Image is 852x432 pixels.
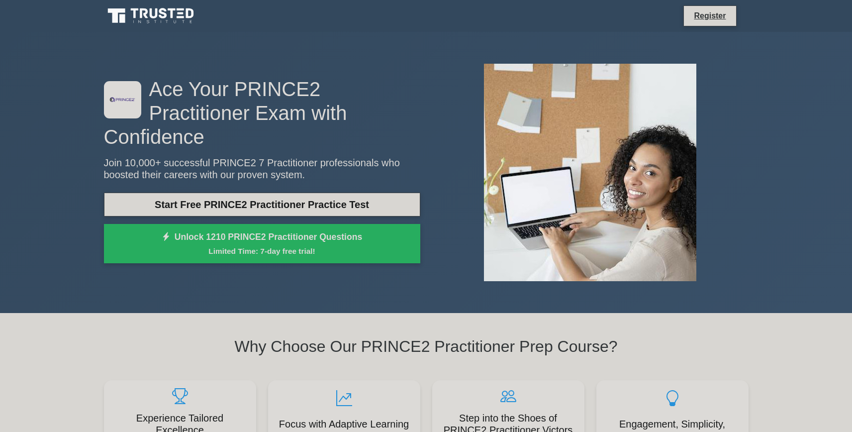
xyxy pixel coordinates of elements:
[116,245,408,257] small: Limited Time: 7-day free trial!
[276,418,412,430] h5: Focus with Adaptive Learning
[104,337,749,356] h2: Why Choose Our PRINCE2 Practitioner Prep Course?
[104,224,420,264] a: Unlock 1210 PRINCE2 Practitioner QuestionsLimited Time: 7-day free trial!
[104,193,420,216] a: Start Free PRINCE2 Practitioner Practice Test
[104,77,420,149] h1: Ace Your PRINCE2 Practitioner Exam with Confidence
[688,9,732,22] a: Register
[104,157,420,181] p: Join 10,000+ successful PRINCE2 7 Practitioner professionals who boosted their careers with our p...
